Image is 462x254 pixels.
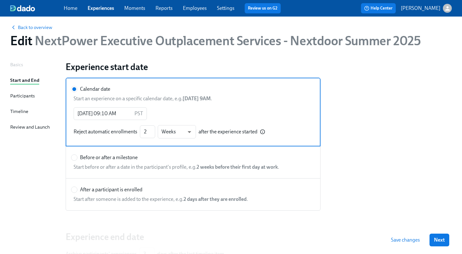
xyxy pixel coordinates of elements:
[386,234,424,246] button: Save changes
[32,33,421,48] span: NextPower Executive Outplacement Services - Nextdoor Summer 2025
[80,86,110,93] span: Calendar date
[74,95,313,102] span: Start an experience on a specific calendar date, e.g. .
[124,5,145,11] a: Moments
[134,110,143,117] p: PST
[10,123,50,131] div: Review and Launch
[88,5,114,11] a: Experiences
[183,95,211,102] strong: [DATE] 9AM
[260,129,265,134] svg: Import effects to enroll employees will default to rejected, when the employee would join the exp...
[183,5,207,11] a: Employees
[10,108,28,115] div: Timeline
[80,154,138,161] span: Before or after a milestone
[10,61,23,68] div: Basics
[401,4,452,13] button: [PERSON_NAME]
[217,5,235,11] a: Settings
[197,164,278,170] strong: 2 weeks before their first day at work
[10,5,64,11] a: dado
[74,107,132,120] input: Calendar dateStart an experience on a specific calendar date, e.g.[DATE] 9AM.PSTReject automatic ...
[74,164,313,171] span: Start before or after a date in the participant's profile, e.g. .
[364,5,393,11] span: Help Center
[184,196,247,202] strong: 2 days after they are enrolled
[434,237,445,243] span: Next
[10,24,52,31] button: Back to overview
[10,77,39,84] div: Start and End
[430,234,449,246] button: Next
[10,92,35,99] div: Participants
[391,237,420,243] span: Save changes
[10,5,35,11] img: dado
[10,33,421,48] h1: Edit
[66,61,452,73] h1: Experience start date
[248,5,278,11] a: Review us on G2
[140,125,155,138] input: Calendar dateStart an experience on a specific calendar date, e.g.[DATE] 9AM.PSTReject automatic ...
[64,5,77,11] a: Home
[74,196,313,203] span: Start after someone is added to the experience, e.g. .
[361,3,396,13] button: Help Center
[158,125,196,138] div: Weeks
[245,3,281,13] button: Review us on G2
[80,186,142,193] span: After a participant is enrolled
[401,5,440,12] p: [PERSON_NAME]
[155,5,173,11] a: Reports
[74,125,265,138] div: Reject automatic enrollments after the experience started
